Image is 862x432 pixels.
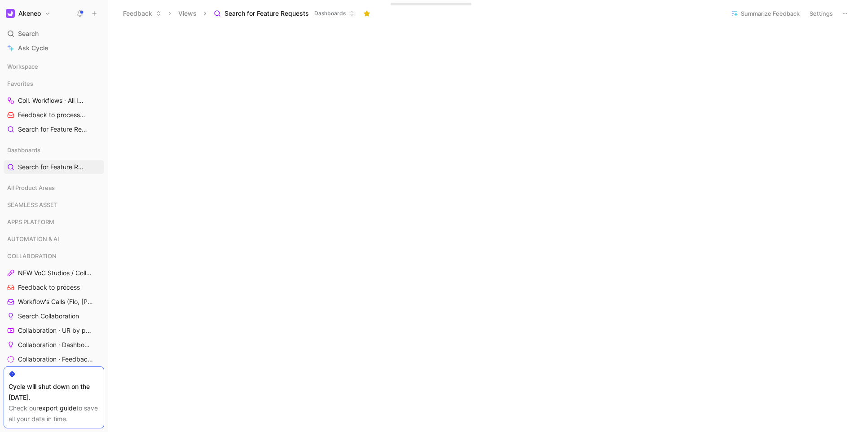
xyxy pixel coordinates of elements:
[7,200,57,209] span: SEAMLESS ASSET
[18,110,88,120] span: Feedback to process
[4,353,104,366] a: Collaboration · Feedback by source
[805,7,837,20] button: Settings
[4,281,104,294] a: Feedback to process
[7,251,57,260] span: COLLABORATION
[18,283,80,292] span: Feedback to process
[18,125,88,134] span: Search for Feature Requests
[4,266,104,280] a: NEW VoC Studios / Collaboration
[6,9,15,18] img: Akeneo
[224,9,309,18] span: Search for Feature Requests
[4,143,104,157] div: Dashboards
[9,403,99,424] div: Check our to save all your data in time.
[18,43,48,53] span: Ask Cycle
[39,404,76,412] a: export guide
[18,163,85,172] span: Search for Feature Requests
[4,232,104,248] div: AUTOMATION & AI
[4,143,104,174] div: DashboardsSearch for Feature Requests
[4,249,104,263] div: COLLABORATION
[18,340,92,349] span: Collaboration · Dashboard
[4,94,104,107] a: Coll. Workflows · All IMs
[4,123,104,136] a: Search for Feature Requests
[4,77,104,90] div: Favorites
[7,234,59,243] span: AUTOMATION & AI
[18,28,39,39] span: Search
[4,41,104,55] a: Ask Cycle
[4,215,104,231] div: APPS PLATFORM
[4,160,104,174] a: Search for Feature Requests
[18,9,41,18] h1: Akeneo
[18,326,92,335] span: Collaboration · UR by project
[4,181,104,194] div: All Product Areas
[7,62,38,71] span: Workspace
[4,198,104,214] div: SEAMLESS ASSET
[4,232,104,246] div: AUTOMATION & AI
[9,381,99,403] div: Cycle will shut down on the [DATE].
[7,145,40,154] span: Dashboards
[4,338,104,352] a: Collaboration · Dashboard
[4,181,104,197] div: All Product Areas
[119,7,165,20] button: Feedback
[7,183,55,192] span: All Product Areas
[4,324,104,337] a: Collaboration · UR by project
[4,295,104,309] a: Workflow's Calls (Flo, [PERSON_NAME], [PERSON_NAME])
[7,217,54,226] span: APPS PLATFORM
[210,7,359,20] button: Search for Feature RequestsDashboards
[4,309,104,323] a: Search Collaboration
[4,7,53,20] button: AkeneoAkeneo
[727,7,804,20] button: Summarize Feedback
[18,269,93,278] span: NEW VoC Studios / Collaboration
[4,198,104,212] div: SEAMLESS ASSET
[4,249,104,409] div: COLLABORATIONNEW VoC Studios / CollaborationFeedback to processWorkflow's Calls (Flo, [PERSON_NAM...
[7,79,33,88] span: Favorites
[174,7,201,20] button: Views
[314,9,346,18] span: Dashboards
[4,60,104,73] div: Workspace
[18,297,97,306] span: Workflow's Calls (Flo, [PERSON_NAME], [PERSON_NAME])
[4,108,104,122] a: Feedback to processCOLLABORATION
[4,27,104,40] div: Search
[4,215,104,229] div: APPS PLATFORM
[18,355,94,364] span: Collaboration · Feedback by source
[18,96,89,106] span: Coll. Workflows · All IMs
[18,312,79,321] span: Search Collaboration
